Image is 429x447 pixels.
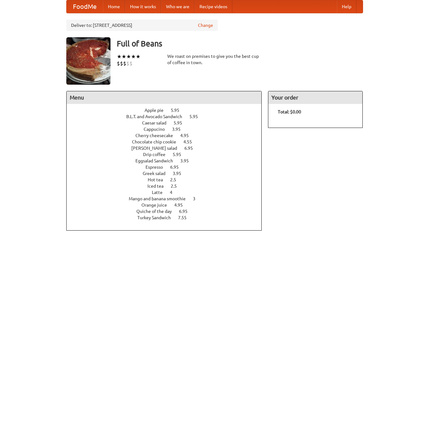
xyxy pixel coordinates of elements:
a: B.L.T. and Avocado Sandwich 5.95 [126,114,210,119]
li: $ [120,60,123,67]
span: 2.5 [171,184,183,189]
a: Home [103,0,125,13]
span: 3.95 [173,171,188,176]
li: $ [123,60,126,67]
span: Greek salad [143,171,172,176]
a: Eggsalad Sandwich 3.95 [135,158,200,163]
span: Drip coffee [143,152,172,157]
span: Chocolate chip cookie [132,139,182,144]
span: Apple pie [145,108,170,113]
h3: Full of Beans [117,37,363,50]
a: Help [337,0,356,13]
span: Turkey Sandwich [137,215,177,220]
a: Quiche of the day 6.95 [136,209,199,214]
a: Greek salad 3.95 [143,171,193,176]
a: Who we are [161,0,194,13]
span: 3.95 [180,158,195,163]
span: Latte [152,190,169,195]
a: Cherry cheesecake 4.95 [135,133,200,138]
span: [PERSON_NAME] salad [131,146,183,151]
a: Apple pie 5.95 [145,108,191,113]
li: ★ [122,53,126,60]
h4: Your order [268,91,362,104]
a: Drip coffee 5.95 [143,152,193,157]
span: 6.95 [170,165,185,170]
a: Latte 4 [152,190,184,195]
span: 5.95 [174,120,188,125]
a: Chocolate chip cookie 4.55 [132,139,204,144]
a: Iced tea 2.5 [147,184,188,189]
span: Eggsalad Sandwich [135,158,179,163]
span: B.L.T. and Avocado Sandwich [126,114,188,119]
span: 3 [193,196,202,201]
span: 6.95 [184,146,199,151]
a: Caesar salad 5.95 [142,120,194,125]
span: 4 [170,190,179,195]
span: 5.95 [189,114,204,119]
span: 6.95 [179,209,194,214]
span: 3.95 [172,127,187,132]
img: angular.jpg [66,37,110,85]
span: Mango and banana smoothie [129,196,192,201]
a: FoodMe [67,0,103,13]
span: Cherry cheesecake [135,133,179,138]
li: $ [126,60,129,67]
li: ★ [117,53,122,60]
a: Cappucino 3.95 [144,127,192,132]
b: Total: $0.00 [278,109,301,114]
div: We roast on premises to give you the best cup of coffee in town. [167,53,262,66]
span: Cappucino [144,127,171,132]
a: Espresso 6.95 [146,165,190,170]
span: 5.95 [173,152,188,157]
li: $ [129,60,133,67]
a: [PERSON_NAME] salad 6.95 [131,146,205,151]
h4: Menu [67,91,262,104]
a: Mango and banana smoothie 3 [129,196,207,201]
span: Orange juice [141,202,173,208]
div: Deliver to: [STREET_ADDRESS] [66,20,218,31]
li: ★ [136,53,140,60]
a: Hot tea 2.5 [148,177,188,182]
span: Caesar salad [142,120,173,125]
a: How it works [125,0,161,13]
li: ★ [131,53,136,60]
a: Orange juice 4.95 [141,202,194,208]
span: 7.55 [178,215,193,220]
span: 4.95 [180,133,195,138]
a: Recipe videos [194,0,232,13]
span: Iced tea [147,184,170,189]
span: 5.95 [171,108,186,113]
span: Quiche of the day [136,209,178,214]
span: Espresso [146,165,169,170]
li: ★ [126,53,131,60]
span: Hot tea [148,177,169,182]
span: 4.95 [174,202,189,208]
span: 4.55 [183,139,198,144]
a: Change [198,22,213,28]
span: 2.5 [170,177,182,182]
li: $ [117,60,120,67]
a: Turkey Sandwich 7.55 [137,215,198,220]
